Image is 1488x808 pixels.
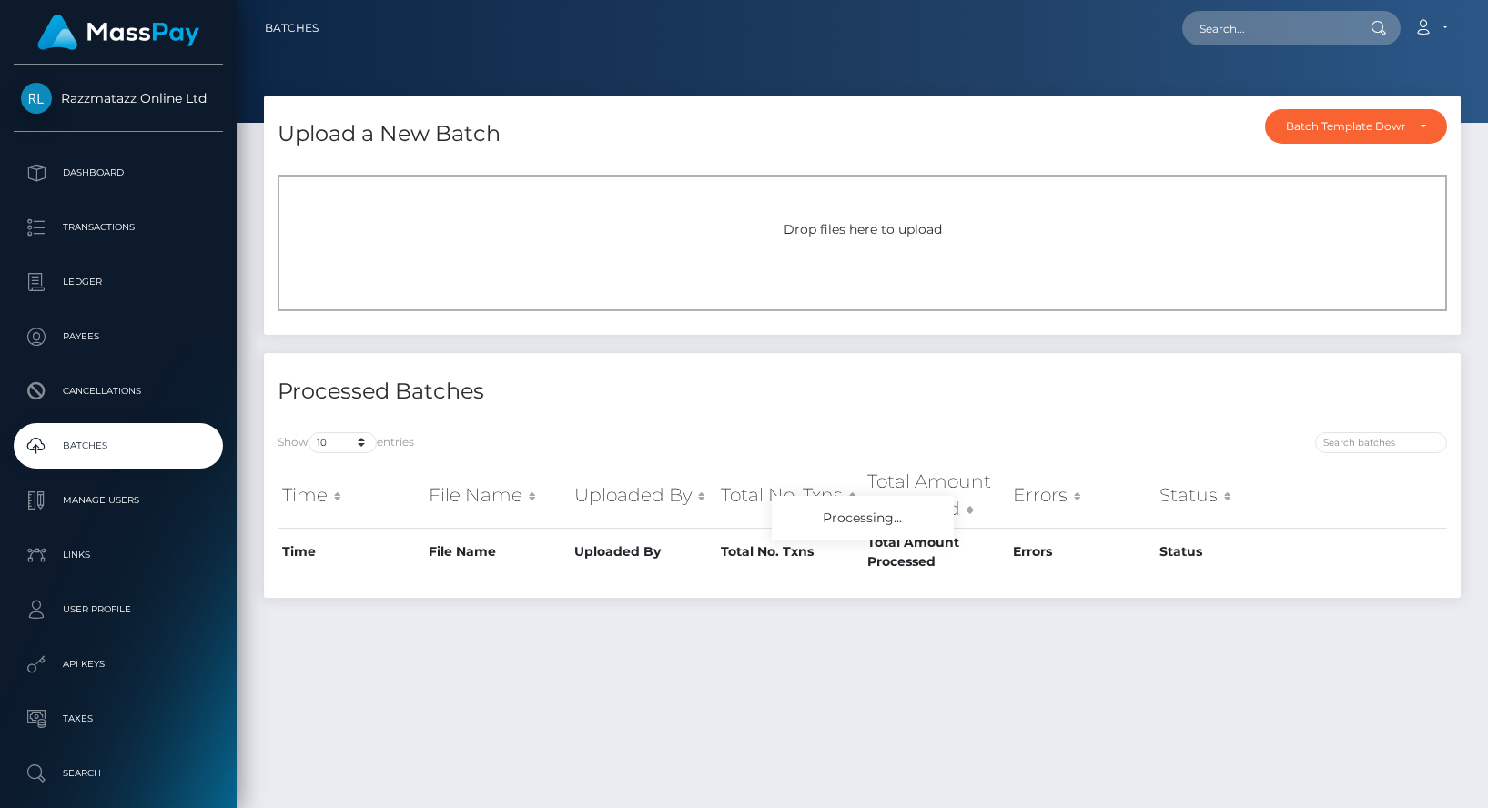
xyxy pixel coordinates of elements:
p: Taxes [21,705,216,732]
a: Search [14,751,223,796]
input: Search batches [1315,432,1447,453]
a: User Profile [14,587,223,632]
p: API Keys [21,651,216,678]
img: MassPay Logo [37,15,199,50]
select: Showentries [309,432,377,453]
p: Transactions [21,214,216,241]
p: Dashboard [21,159,216,187]
th: Total Amount Processed [863,463,1009,528]
a: Payees [14,314,223,359]
h4: Processed Batches [278,376,849,408]
th: Status [1155,463,1301,528]
div: Processing... [772,496,954,540]
a: Links [14,532,223,578]
th: Time [278,528,424,576]
th: File Name [424,528,571,576]
a: Taxes [14,696,223,742]
h4: Upload a New Batch [278,118,501,150]
a: Batches [14,423,223,469]
p: Cancellations [21,378,216,405]
a: Manage Users [14,478,223,523]
span: Drop files here to upload [784,221,942,237]
label: Show entries [278,432,414,453]
p: Search [21,760,216,787]
a: Ledger [14,259,223,305]
th: Time [278,463,424,528]
a: Dashboard [14,150,223,196]
p: Batches [21,432,216,460]
p: User Profile [21,596,216,623]
a: Batches [265,9,319,47]
button: Batch Template Download [1265,109,1447,144]
p: Manage Users [21,487,216,514]
p: Payees [21,323,216,350]
th: File Name [424,463,571,528]
a: Cancellations [14,369,223,414]
img: Razzmatazz Online Ltd [21,83,52,114]
th: Total No. Txns [716,528,863,576]
p: Ledger [21,268,216,296]
th: Uploaded By [570,463,716,528]
th: Total Amount Processed [863,528,1009,576]
a: Transactions [14,205,223,250]
th: Errors [1008,463,1155,528]
input: Search... [1182,11,1353,45]
span: Razzmatazz Online Ltd [14,90,223,106]
th: Total No. Txns [716,463,863,528]
th: Uploaded By [570,528,716,576]
p: Links [21,541,216,569]
div: Batch Template Download [1286,119,1405,134]
a: API Keys [14,641,223,687]
th: Status [1155,528,1301,576]
th: Errors [1008,528,1155,576]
